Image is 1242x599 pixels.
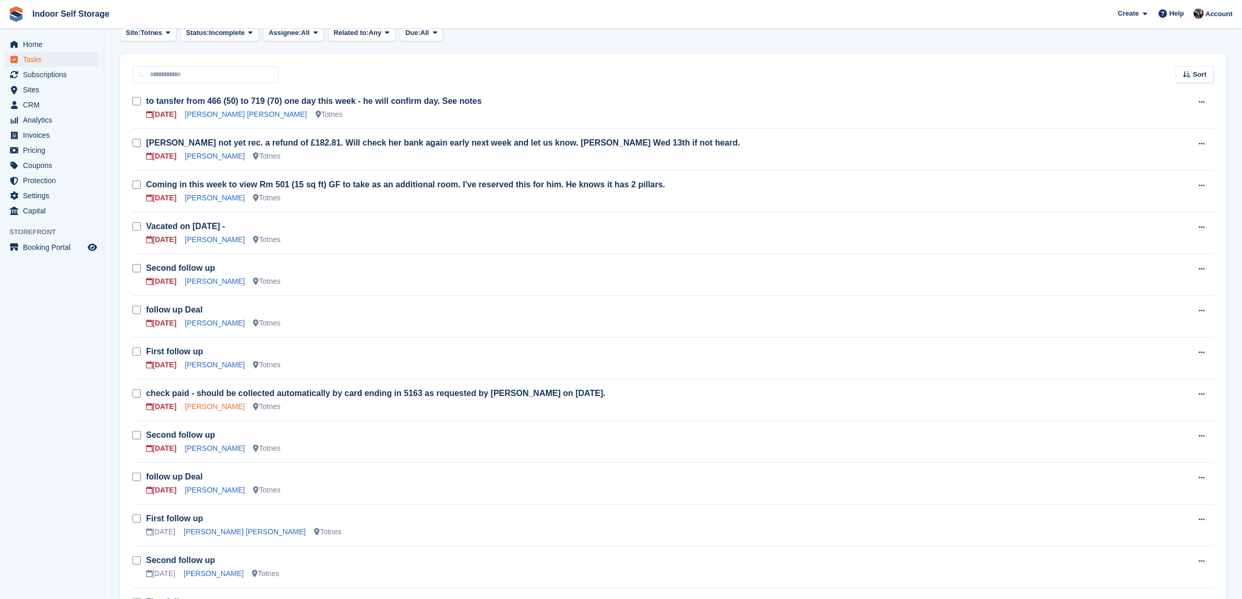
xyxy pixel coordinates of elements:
[146,389,606,398] a: check paid - should be collected automatically by card ending in 5163 as requested by [PERSON_NAM...
[146,193,176,203] div: [DATE]
[1193,8,1204,19] img: Sandra Pomeroy
[23,82,86,97] span: Sites
[1118,8,1139,19] span: Create
[185,152,245,160] a: [PERSON_NAME]
[146,97,481,105] a: to tansfer from 466 (50) to 719 (70) one day this week - he will confirm day. See notes
[120,24,176,41] button: Site: Totnes
[1169,8,1184,19] span: Help
[86,241,99,254] a: Preview store
[146,180,665,189] a: Coming in this week to view Rm 501 (15 sq ft) GF to take as an additional room. I've reserved thi...
[314,526,341,537] div: Totnes
[8,6,24,22] img: stora-icon-8386f47178a22dfd0bd8f6a31ec36ba5ce8667c1dd55bd0f319d3a0aa187defe.svg
[146,276,176,287] div: [DATE]
[146,318,176,329] div: [DATE]
[184,528,306,536] a: [PERSON_NAME] [PERSON_NAME]
[23,143,86,158] span: Pricing
[254,401,281,412] div: Totnes
[146,556,215,565] a: Second follow up
[184,569,244,578] a: [PERSON_NAME]
[146,568,175,579] div: [DATE]
[185,361,245,369] a: [PERSON_NAME]
[23,128,86,142] span: Invoices
[146,347,203,356] a: First follow up
[146,263,215,272] a: Second follow up
[23,37,86,52] span: Home
[5,173,99,188] a: menu
[5,37,99,52] a: menu
[146,526,175,537] div: [DATE]
[5,203,99,218] a: menu
[420,28,429,38] span: All
[254,151,281,162] div: Totnes
[254,485,281,496] div: Totnes
[185,110,307,118] a: [PERSON_NAME] [PERSON_NAME]
[23,98,86,112] span: CRM
[23,173,86,188] span: Protection
[146,222,225,231] a: Vacated on [DATE] -
[405,28,420,38] span: Due:
[334,28,369,38] span: Related to:
[5,143,99,158] a: menu
[5,240,99,255] a: menu
[23,203,86,218] span: Capital
[23,67,86,82] span: Subscriptions
[254,360,281,370] div: Totnes
[28,5,114,22] a: Indoor Self Storage
[146,430,215,439] a: Second follow up
[146,138,740,147] a: [PERSON_NAME] not yet rec. a refund of £182.81. Will check her bank again early next week and let...
[252,568,279,579] div: Totnes
[185,277,245,285] a: [PERSON_NAME]
[146,234,176,245] div: [DATE]
[23,113,86,127] span: Analytics
[146,305,202,314] a: follow up Deal
[328,24,395,41] button: Related to: Any
[269,28,301,38] span: Assignee:
[5,98,99,112] a: menu
[23,52,86,67] span: Tasks
[180,24,259,41] button: Status: Incomplete
[146,443,176,454] div: [DATE]
[185,235,245,244] a: [PERSON_NAME]
[146,401,176,412] div: [DATE]
[316,109,343,120] div: Totnes
[5,113,99,127] a: menu
[5,52,99,67] a: menu
[9,227,104,237] span: Storefront
[185,319,245,327] a: [PERSON_NAME]
[5,158,99,173] a: menu
[5,188,99,203] a: menu
[146,151,176,162] div: [DATE]
[23,158,86,173] span: Coupons
[146,360,176,370] div: [DATE]
[186,28,209,38] span: Status:
[254,443,281,454] div: Totnes
[185,194,245,202] a: [PERSON_NAME]
[254,234,281,245] div: Totnes
[254,193,281,203] div: Totnes
[185,402,245,411] a: [PERSON_NAME]
[185,444,245,452] a: [PERSON_NAME]
[146,485,176,496] div: [DATE]
[369,28,382,38] span: Any
[263,24,324,41] button: Assignee: All
[23,240,86,255] span: Booking Portal
[254,276,281,287] div: Totnes
[185,486,245,494] a: [PERSON_NAME]
[126,28,140,38] span: Site:
[301,28,310,38] span: All
[23,188,86,203] span: Settings
[254,318,281,329] div: Totnes
[146,472,202,481] a: follow up Deal
[146,514,203,523] a: First follow up
[146,109,176,120] div: [DATE]
[1205,9,1233,19] span: Account
[209,28,245,38] span: Incomplete
[5,82,99,97] a: menu
[400,24,443,41] button: Due: All
[140,28,162,38] span: Totnes
[5,128,99,142] a: menu
[1193,69,1207,80] span: Sort
[5,67,99,82] a: menu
